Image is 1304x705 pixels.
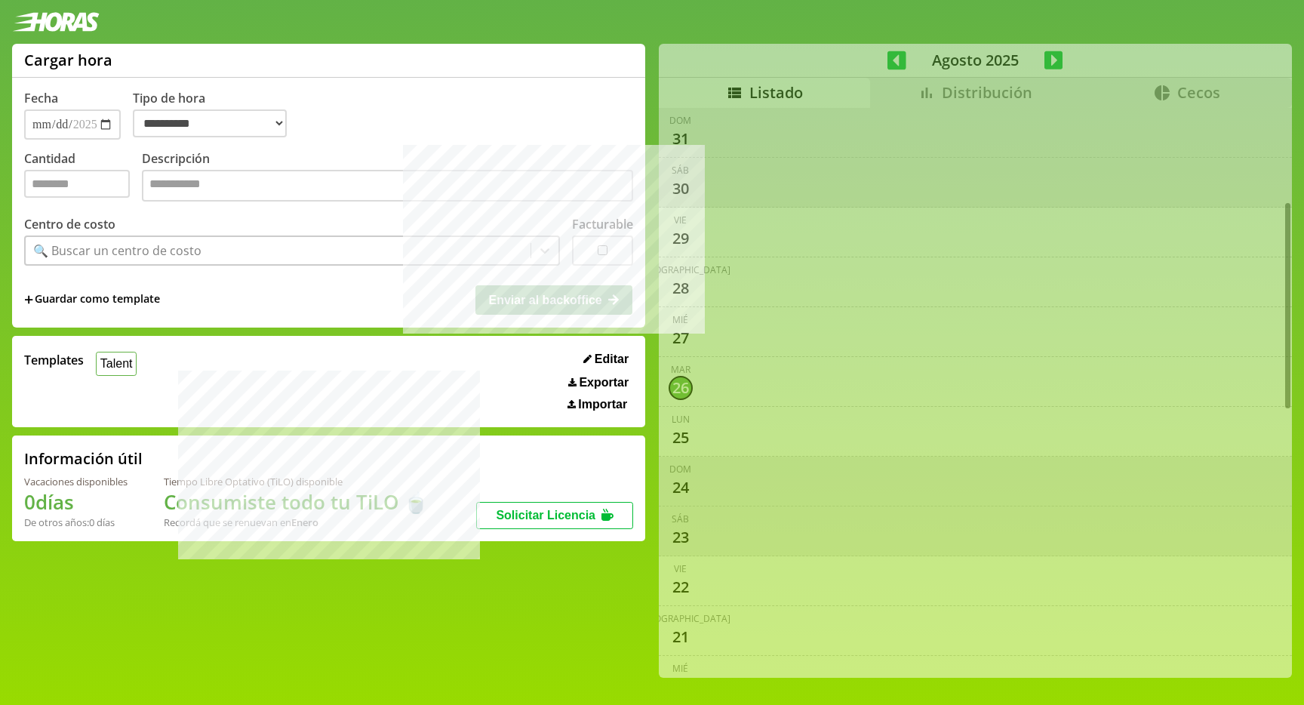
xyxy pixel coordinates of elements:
[24,352,84,368] span: Templates
[24,488,128,516] h1: 0 días
[476,502,633,529] button: Solicitar Licencia
[96,352,137,375] button: Talent
[24,90,58,106] label: Fecha
[24,291,33,308] span: +
[579,376,629,389] span: Exportar
[33,242,201,259] div: 🔍 Buscar un centro de costo
[164,475,428,488] div: Tiempo Libre Optativo (TiLO) disponible
[133,109,287,137] select: Tipo de hora
[496,509,595,522] span: Solicitar Licencia
[595,352,629,366] span: Editar
[164,488,428,516] h1: Consumiste todo tu TiLO 🍵
[578,398,627,411] span: Importar
[24,150,142,205] label: Cantidad
[24,170,130,198] input: Cantidad
[142,150,633,205] label: Descripción
[24,516,128,529] div: De otros años: 0 días
[24,448,143,469] h2: Información útil
[24,216,115,232] label: Centro de costo
[564,375,633,390] button: Exportar
[291,516,318,529] b: Enero
[572,216,633,232] label: Facturable
[133,90,299,140] label: Tipo de hora
[12,12,100,32] img: logotipo
[142,170,633,202] textarea: Descripción
[579,352,633,367] button: Editar
[164,516,428,529] div: Recordá que se renuevan en
[24,291,160,308] span: +Guardar como template
[24,475,128,488] div: Vacaciones disponibles
[24,50,112,70] h1: Cargar hora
